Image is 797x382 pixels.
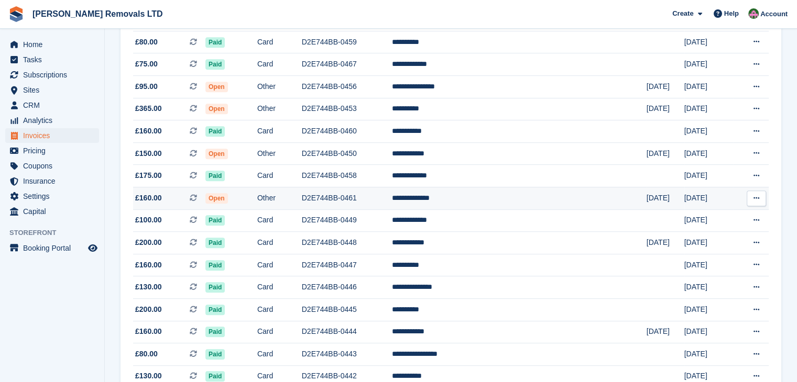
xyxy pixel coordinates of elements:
span: £130.00 [135,370,162,381]
span: Open [205,149,228,159]
span: £160.00 [135,326,162,337]
span: Paid [205,260,225,271]
span: £175.00 [135,170,162,181]
span: Help [724,8,739,19]
span: Paid [205,215,225,226]
td: [DATE] [684,31,733,53]
span: Insurance [23,174,86,188]
span: Sites [23,83,86,97]
td: Other [257,98,302,120]
a: menu [5,37,99,52]
a: menu [5,204,99,219]
td: [DATE] [647,98,684,120]
td: D2E744BB-0449 [302,209,392,232]
td: D2E744BB-0461 [302,187,392,209]
span: Paid [205,282,225,293]
span: Coupons [23,159,86,173]
a: menu [5,52,99,67]
a: menu [5,189,99,204]
td: [DATE] [647,187,684,209]
td: Other [257,75,302,98]
a: menu [5,68,99,82]
td: Card [257,343,302,366]
span: Paid [205,59,225,70]
span: Account [760,9,788,19]
a: [PERSON_NAME] Removals LTD [28,5,167,23]
td: [DATE] [684,232,733,254]
td: [DATE] [647,321,684,343]
td: [DATE] [684,142,733,165]
img: stora-icon-8386f47178a22dfd0bd8f6a31ec36ba5ce8667c1dd55bd0f319d3a0aa187defe.svg [8,6,24,22]
a: menu [5,128,99,143]
span: Invoices [23,128,86,143]
span: Paid [205,327,225,337]
td: [DATE] [647,75,684,98]
td: [DATE] [684,53,733,76]
td: Card [257,120,302,143]
span: Home [23,37,86,52]
img: Paul Withers [748,8,759,19]
span: Open [205,82,228,92]
td: [DATE] [684,321,733,343]
span: £150.00 [135,148,162,159]
span: Analytics [23,113,86,128]
td: Card [257,321,302,343]
span: Booking Portal [23,241,86,255]
td: [DATE] [684,120,733,143]
td: Other [257,142,302,165]
td: D2E744BB-0453 [302,98,392,120]
td: Card [257,276,302,299]
a: menu [5,241,99,255]
td: D2E744BB-0445 [302,298,392,321]
td: Card [257,232,302,254]
td: Card [257,165,302,187]
td: D2E744BB-0447 [302,254,392,276]
td: D2E744BB-0448 [302,232,392,254]
span: CRM [23,98,86,113]
span: Paid [205,126,225,137]
span: Capital [23,204,86,219]
span: £80.00 [135,349,158,359]
a: menu [5,113,99,128]
span: £160.00 [135,260,162,271]
td: Card [257,254,302,276]
td: Card [257,298,302,321]
td: D2E744BB-0444 [302,321,392,343]
span: £160.00 [135,193,162,204]
span: £365.00 [135,103,162,114]
td: [DATE] [684,254,733,276]
td: D2E744BB-0459 [302,31,392,53]
td: [DATE] [684,165,733,187]
td: [DATE] [684,187,733,209]
a: menu [5,174,99,188]
span: Pricing [23,143,86,158]
span: Storefront [9,228,104,238]
span: Paid [205,171,225,181]
a: Preview store [86,242,99,254]
span: £200.00 [135,304,162,315]
span: Tasks [23,52,86,67]
td: D2E744BB-0458 [302,165,392,187]
span: Open [205,104,228,114]
span: Settings [23,189,86,204]
td: [DATE] [647,142,684,165]
td: [DATE] [684,276,733,299]
td: D2E744BB-0456 [302,75,392,98]
span: £160.00 [135,126,162,137]
span: £200.00 [135,237,162,248]
span: Subscriptions [23,68,86,82]
span: Paid [205,349,225,359]
td: Card [257,31,302,53]
td: D2E744BB-0460 [302,120,392,143]
span: £130.00 [135,282,162,293]
td: Card [257,209,302,232]
td: [DATE] [684,298,733,321]
td: [DATE] [684,343,733,366]
td: [DATE] [647,232,684,254]
span: Paid [205,37,225,48]
td: [DATE] [684,98,733,120]
span: Paid [205,238,225,248]
span: Open [205,193,228,204]
td: D2E744BB-0443 [302,343,392,366]
td: Other [257,187,302,209]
